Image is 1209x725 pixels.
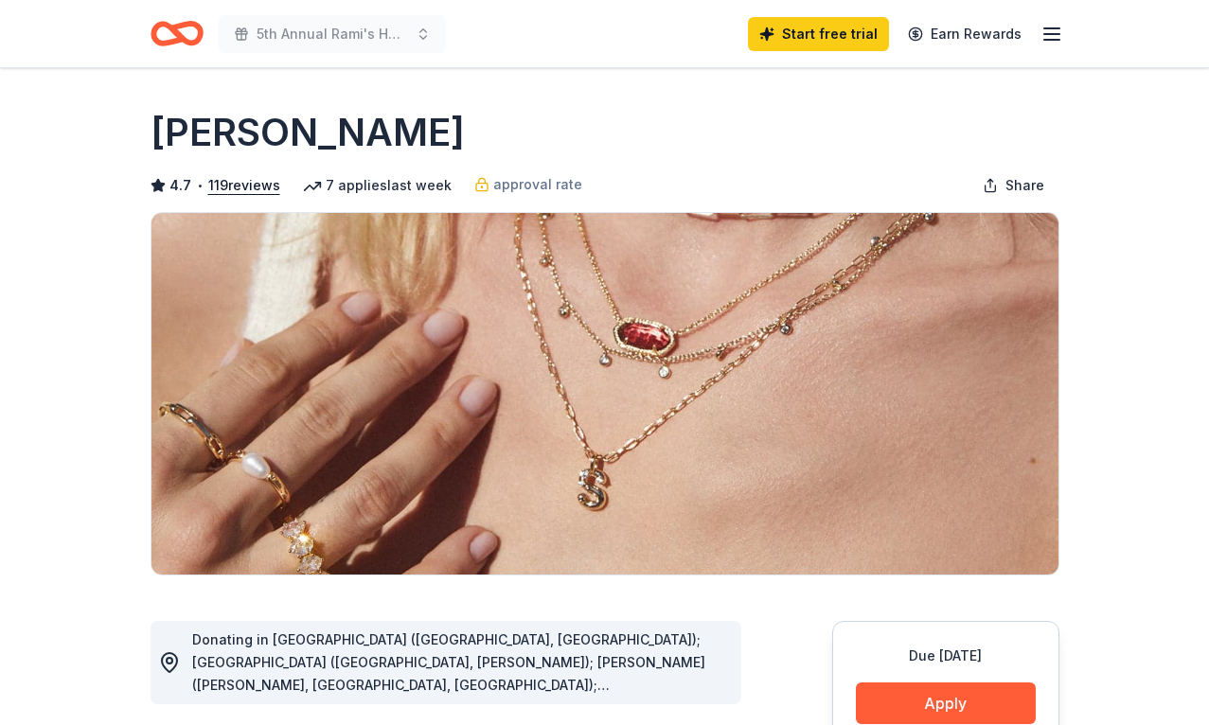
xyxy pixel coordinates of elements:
[208,174,280,197] button: 119reviews
[474,173,582,196] a: approval rate
[151,106,465,159] h1: [PERSON_NAME]
[169,174,191,197] span: 4.7
[856,682,1036,724] button: Apply
[257,23,408,45] span: 5th Annual Rami's Heart [MEDICAL_DATA] Memorial Holiday Social
[303,174,452,197] div: 7 applies last week
[219,15,446,53] button: 5th Annual Rami's Heart [MEDICAL_DATA] Memorial Holiday Social
[196,178,203,193] span: •
[748,17,889,51] a: Start free trial
[493,173,582,196] span: approval rate
[968,167,1059,204] button: Share
[856,645,1036,667] div: Due [DATE]
[1005,174,1044,197] span: Share
[151,11,204,56] a: Home
[897,17,1033,51] a: Earn Rewards
[151,213,1058,575] img: Image for Kendra Scott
